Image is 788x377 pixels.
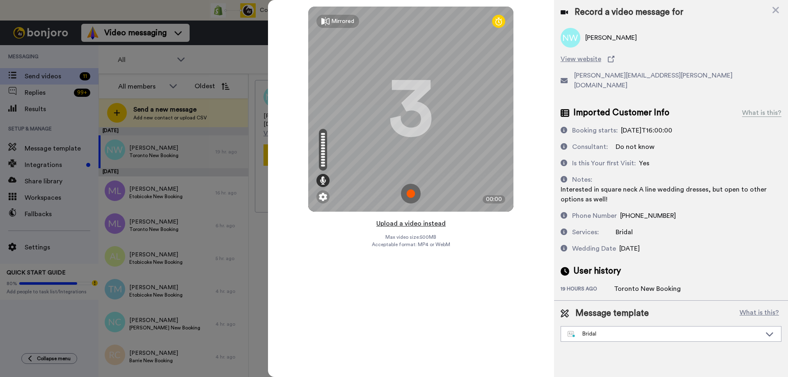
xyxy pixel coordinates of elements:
img: ic_record_start.svg [401,184,421,203]
span: [PHONE_NUMBER] [620,212,676,219]
div: Notes: [572,175,592,185]
span: Acceptable format: MP4 or WebM [372,241,450,248]
div: 00:00 [483,195,505,203]
img: nextgen-template.svg [568,331,575,338]
span: User history [573,265,621,277]
div: What is this? [742,108,781,118]
span: Bridal [616,229,633,235]
div: Consultant: [572,142,608,152]
span: Interested in square neck A line wedding dresses, but open to other options as well! [561,186,767,203]
div: 3 [388,78,433,140]
span: Yes [639,160,649,167]
span: [DATE]T16:00:00 [621,127,672,134]
div: Booking starts: [572,126,618,135]
div: Bridal [568,330,761,338]
div: 19 hours ago [561,286,614,294]
span: Message template [575,307,649,320]
div: Phone Number [572,211,617,221]
button: What is this? [737,307,781,320]
span: Do not know [616,144,655,150]
div: Services: [572,227,599,237]
span: [DATE] [619,245,640,252]
span: Imported Customer Info [573,107,669,119]
div: Wedding Date [572,244,616,254]
div: Toronto New Booking [614,284,681,294]
img: ic_gear.svg [319,193,327,201]
span: Max video size: 500 MB [385,234,436,240]
div: Is this Your first Visit: [572,158,636,168]
span: [PERSON_NAME][EMAIL_ADDRESS][PERSON_NAME][DOMAIN_NAME] [574,71,781,90]
button: Upload a video instead [374,218,448,229]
